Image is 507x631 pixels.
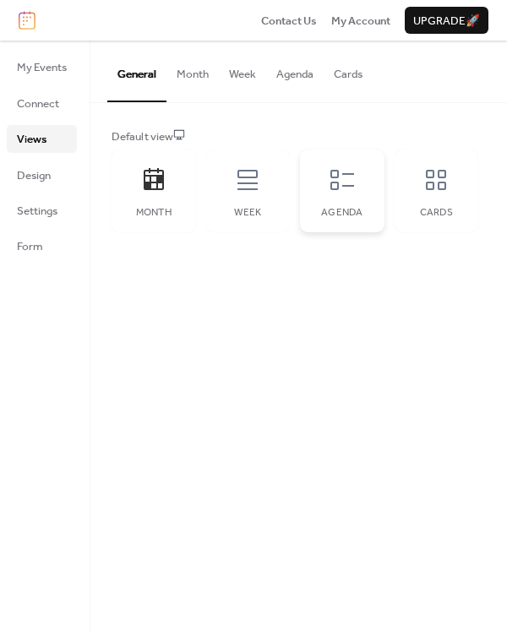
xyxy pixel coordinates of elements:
[7,125,77,152] a: Views
[261,12,317,29] a: Contact Us
[7,161,77,188] a: Design
[17,131,46,148] span: Views
[7,90,77,117] a: Connect
[17,59,67,76] span: My Events
[219,41,266,100] button: Week
[7,232,77,259] a: Form
[324,41,373,100] button: Cards
[19,11,35,30] img: logo
[17,95,59,112] span: Connect
[261,13,317,30] span: Contact Us
[331,12,390,29] a: My Account
[17,167,51,184] span: Design
[112,128,482,145] div: Default view
[7,53,77,80] a: My Events
[107,41,166,101] button: General
[7,197,77,224] a: Settings
[17,238,43,255] span: Form
[223,207,274,219] div: Week
[128,207,179,219] div: Month
[166,41,219,100] button: Month
[266,41,324,100] button: Agenda
[331,13,390,30] span: My Account
[317,207,368,219] div: Agenda
[17,203,57,220] span: Settings
[405,7,488,34] button: Upgrade🚀
[413,13,480,30] span: Upgrade 🚀
[412,207,462,219] div: Cards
